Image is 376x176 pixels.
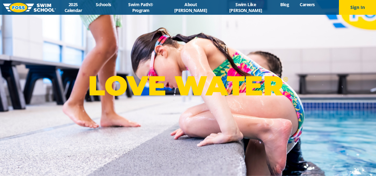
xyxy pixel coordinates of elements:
[165,2,216,13] a: About [PERSON_NAME]
[88,69,288,102] p: LOVE WATER
[116,2,165,13] a: Swim Path® Program
[275,2,294,7] a: Blog
[3,3,56,12] img: FOSS Swim School Logo
[91,2,116,7] a: Schools
[216,2,275,13] a: Swim Like [PERSON_NAME]
[56,2,91,13] a: 2025 Calendar
[294,2,320,7] a: Careers
[283,75,288,83] sup: ®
